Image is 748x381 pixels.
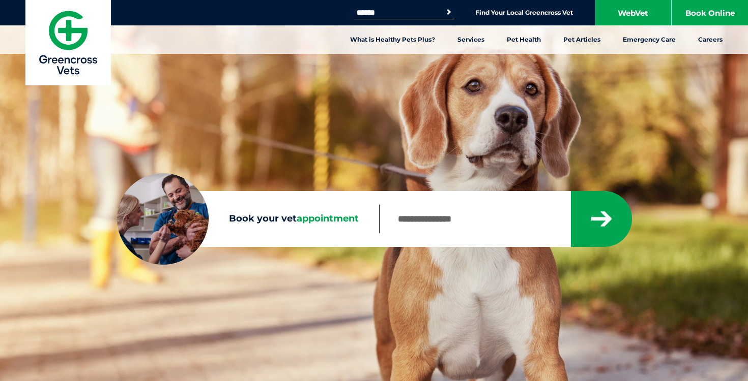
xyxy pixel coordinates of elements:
a: Find Your Local Greencross Vet [475,9,573,17]
button: Search [444,7,454,17]
a: What is Healthy Pets Plus? [339,25,446,54]
a: Pet Health [496,25,552,54]
a: Pet Articles [552,25,612,54]
span: appointment [297,213,359,224]
a: Careers [687,25,734,54]
a: Services [446,25,496,54]
a: Emergency Care [612,25,687,54]
label: Book your vet [117,211,379,227]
